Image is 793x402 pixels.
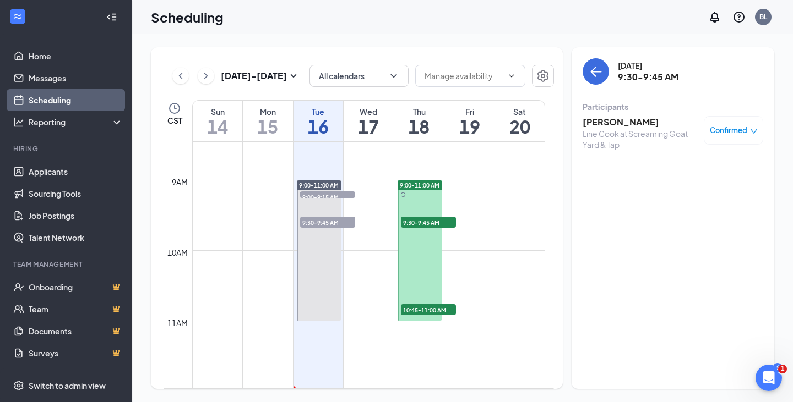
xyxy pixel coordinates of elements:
a: September 14, 2025 [193,101,242,141]
svg: SmallChevronDown [287,69,300,82]
span: Confirmed [710,125,747,136]
div: Fri [444,106,495,117]
svg: Analysis [13,117,24,128]
span: 10:45-11:00 AM [401,304,456,315]
span: 9:30-9:45 AM [300,217,355,228]
a: DocumentsCrown [29,320,123,342]
svg: Clock [168,102,181,115]
div: Switch to admin view [29,380,106,391]
svg: Settings [536,69,550,82]
button: All calendarsChevronDown [309,65,409,87]
span: 9:30-9:45 AM [401,217,456,228]
div: [DATE] [618,60,678,71]
h3: 9:30-9:45 AM [618,71,678,83]
a: SurveysCrown [29,342,123,364]
div: 10am [165,246,190,258]
h1: 17 [344,117,394,136]
iframe: Intercom live chat [756,365,782,391]
a: September 15, 2025 [243,101,293,141]
svg: ChevronDown [507,71,516,80]
div: Wed [344,106,394,117]
svg: Notifications [708,10,721,24]
svg: WorkstreamLogo [12,11,23,22]
div: Mon [243,106,293,117]
input: Manage availability [425,70,503,82]
h1: 18 [394,117,444,136]
div: Sat [495,106,545,117]
a: Talent Network [29,227,123,249]
div: Hiring [13,144,121,153]
h3: [DATE] - [DATE] [221,70,287,82]
div: 6 [773,363,782,372]
div: Team Management [13,260,121,269]
button: ChevronLeft [172,68,189,84]
svg: Sync [400,192,406,197]
div: Participants [583,101,763,112]
button: Settings [532,65,554,87]
a: September 19, 2025 [444,101,495,141]
a: TeamCrown [29,298,123,320]
svg: ChevronRight [200,69,211,82]
a: Job Postings [29,205,123,227]
span: 1 [778,365,787,373]
span: 9:00-9:15 AM [300,191,355,202]
div: 9am [170,176,190,188]
svg: QuestionInfo [732,10,746,24]
span: CST [167,115,182,126]
div: Sun [193,106,242,117]
h1: 20 [495,117,545,136]
button: back-button [583,58,609,85]
div: Line Cook at Screaming Goat Yard & Tap [583,128,698,150]
a: Sourcing Tools [29,183,123,205]
div: 11am [165,317,190,329]
span: 9:00-11:00 AM [400,181,439,189]
a: September 20, 2025 [495,101,545,141]
svg: ArrowLeft [589,65,602,78]
div: BL [759,12,767,21]
div: Thu [394,106,444,117]
a: September 18, 2025 [394,101,444,141]
button: ChevronRight [198,68,214,84]
a: Scheduling [29,89,123,111]
div: Reporting [29,117,123,128]
span: down [750,128,758,135]
h1: Scheduling [151,8,224,26]
h1: 15 [243,117,293,136]
svg: Collapse [106,12,117,23]
a: Applicants [29,161,123,183]
h3: [PERSON_NAME] [583,116,698,128]
h1: 19 [444,117,495,136]
h1: 16 [294,117,344,136]
a: Home [29,45,123,67]
a: Messages [29,67,123,89]
span: 9:00-11:00 AM [299,181,339,189]
a: September 16, 2025 [294,101,344,141]
svg: ChevronDown [388,70,399,81]
a: September 17, 2025 [344,101,394,141]
svg: Settings [13,380,24,391]
svg: ChevronLeft [175,69,186,82]
div: Tue [294,106,344,117]
h1: 14 [193,117,242,136]
a: OnboardingCrown [29,276,123,298]
div: 12pm [165,387,190,399]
